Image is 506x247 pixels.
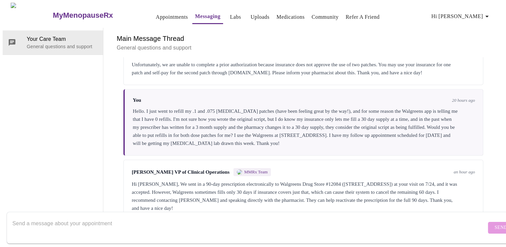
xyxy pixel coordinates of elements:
[230,12,241,22] a: Labs
[452,98,475,103] span: 20 hours ago
[3,30,103,55] div: Your Care TeamGeneral questions and support
[133,97,141,103] span: You
[192,10,223,24] button: Messaging
[132,169,229,175] span: [PERSON_NAME] VP of Clinical Operations
[27,43,98,50] p: General questions and support
[195,12,220,21] a: Messaging
[132,61,475,77] div: Unfortunately, we are unable to complete a prior authorization because insurance does not approve...
[11,3,52,28] img: MyMenopauseRx Logo
[453,169,475,175] span: an hour ago
[153,10,191,24] button: Appointments
[431,12,491,21] span: Hi [PERSON_NAME]
[132,180,475,212] div: Hi [PERSON_NAME], We sent in a 90-day prescription electronically to Walgreens Drug Store #12084 ...
[248,10,272,24] button: Uploads
[133,107,475,147] div: Hello. I just went to refill my .1 and .075 [MEDICAL_DATA] patches (have been feeling great by th...
[12,217,486,238] textarea: Send a message about your appointment
[277,12,305,22] a: Medications
[309,10,341,24] button: Community
[345,12,380,22] a: Refer a Friend
[274,10,307,24] button: Medications
[117,44,490,52] p: General questions and support
[117,33,490,44] h6: Main Message Thread
[53,11,113,20] h3: MyMenopauseRx
[312,12,339,22] a: Community
[343,10,382,24] button: Refer a Friend
[156,12,188,22] a: Appointments
[225,10,246,24] button: Labs
[52,4,140,27] a: MyMenopauseRx
[250,12,270,22] a: Uploads
[27,35,98,43] span: Your Care Team
[244,169,268,175] span: MMRx Team
[429,10,494,23] button: Hi [PERSON_NAME]
[237,169,242,175] img: MMRX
